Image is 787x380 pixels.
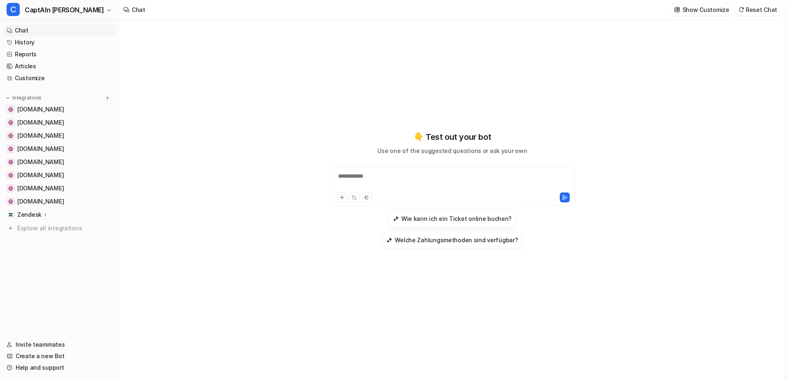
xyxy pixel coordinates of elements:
[8,107,13,112] img: www.frisonaut.de
[3,130,115,141] a: www.inseltouristik.de[DOMAIN_NAME]
[674,7,680,13] img: customize
[3,37,115,48] a: History
[672,4,733,16] button: Show Customize
[3,196,115,207] a: www.nordsee-bike.de[DOMAIN_NAME]
[3,339,115,350] a: Invite teammates
[388,209,517,227] button: Wie kann ich ein Ticket online buchen?Wie kann ich ein Ticket online buchen?
[3,362,115,373] a: Help and support
[17,211,42,219] p: Zendesk
[17,158,64,166] span: [DOMAIN_NAME]
[3,25,115,36] a: Chat
[17,132,64,140] span: [DOMAIN_NAME]
[3,117,115,128] a: www.inselfaehre.de[DOMAIN_NAME]
[3,104,115,115] a: www.frisonaut.de[DOMAIN_NAME]
[382,231,523,249] button: Welche Zahlungsmethoden sind verfügbar?Welche Zahlungsmethoden sind verfügbar?
[414,131,491,143] p: 👇 Test out your bot
[3,156,115,168] a: www.inselflieger.de[DOMAIN_NAME]
[3,49,115,60] a: Reports
[377,146,527,155] p: Use one of the suggested questions or ask your own
[393,215,399,222] img: Wie kann ich ein Ticket online buchen?
[3,60,115,72] a: Articles
[17,197,64,206] span: [DOMAIN_NAME]
[8,212,13,217] img: Zendesk
[8,199,13,204] img: www.nordsee-bike.de
[738,7,744,13] img: reset
[3,94,44,102] button: Integrations
[17,222,112,235] span: Explore all integrations
[7,3,20,16] span: C
[12,95,42,101] p: Integrations
[17,171,64,179] span: [DOMAIN_NAME]
[3,350,115,362] a: Create a new Bot
[17,184,64,192] span: [DOMAIN_NAME]
[736,4,780,16] button: Reset Chat
[8,186,13,191] img: www.inselbus-norderney.de
[25,4,104,16] span: CaptAIn [PERSON_NAME]
[682,5,729,14] p: Show Customize
[105,95,110,101] img: menu_add.svg
[8,120,13,125] img: www.inselfaehre.de
[7,224,15,232] img: explore all integrations
[3,183,115,194] a: www.inselbus-norderney.de[DOMAIN_NAME]
[5,95,11,101] img: expand menu
[3,143,115,155] a: www.inselexpress.de[DOMAIN_NAME]
[3,222,115,234] a: Explore all integrations
[401,214,512,223] h3: Wie kann ich ein Ticket online buchen?
[395,236,518,244] h3: Welche Zahlungsmethoden sind verfügbar?
[17,105,64,114] span: [DOMAIN_NAME]
[3,72,115,84] a: Customize
[387,237,392,243] img: Welche Zahlungsmethoden sind verfügbar?
[132,5,145,14] div: Chat
[8,146,13,151] img: www.inselexpress.de
[8,173,13,178] img: www.inselparker.de
[17,118,64,127] span: [DOMAIN_NAME]
[8,133,13,138] img: www.inseltouristik.de
[3,169,115,181] a: www.inselparker.de[DOMAIN_NAME]
[17,145,64,153] span: [DOMAIN_NAME]
[8,160,13,165] img: www.inselflieger.de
